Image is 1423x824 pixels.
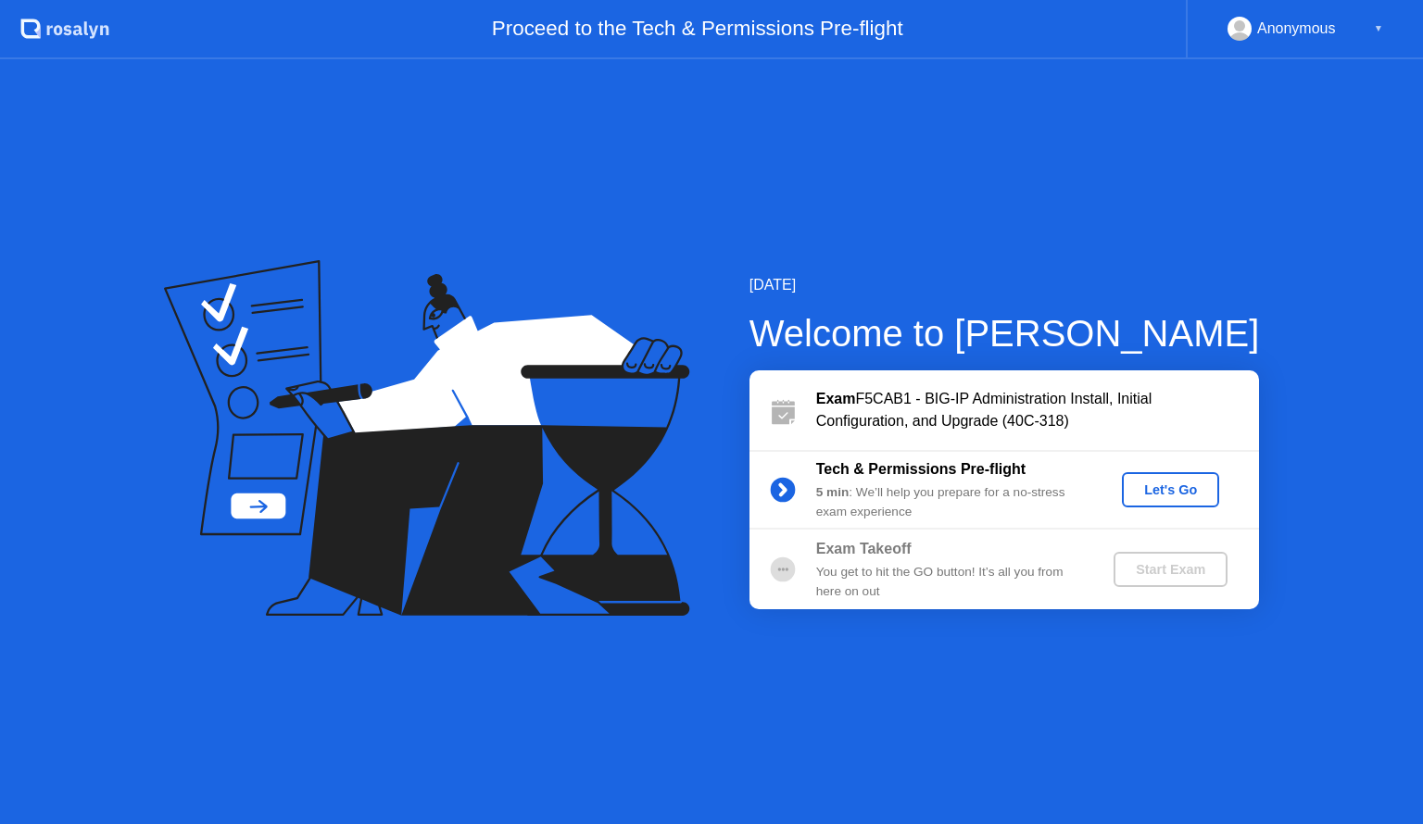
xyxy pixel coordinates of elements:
div: ▼ [1374,17,1383,41]
button: Start Exam [1114,552,1228,587]
b: 5 min [816,485,850,499]
div: You get to hit the GO button! It’s all you from here on out [816,563,1083,601]
div: Start Exam [1121,562,1220,577]
div: F5CAB1 - BIG-IP Administration Install, Initial Configuration, and Upgrade (40C-318) [816,388,1259,432]
button: Let's Go [1122,472,1219,507]
div: Let's Go [1129,482,1212,497]
div: [DATE] [749,274,1260,296]
b: Exam Takeoff [816,541,912,556]
b: Tech & Permissions Pre-flight [816,461,1026,477]
div: Welcome to [PERSON_NAME] [749,306,1260,361]
div: : We’ll help you prepare for a no-stress exam experience [816,483,1083,521]
div: Anonymous [1257,17,1336,41]
b: Exam [816,391,856,406]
